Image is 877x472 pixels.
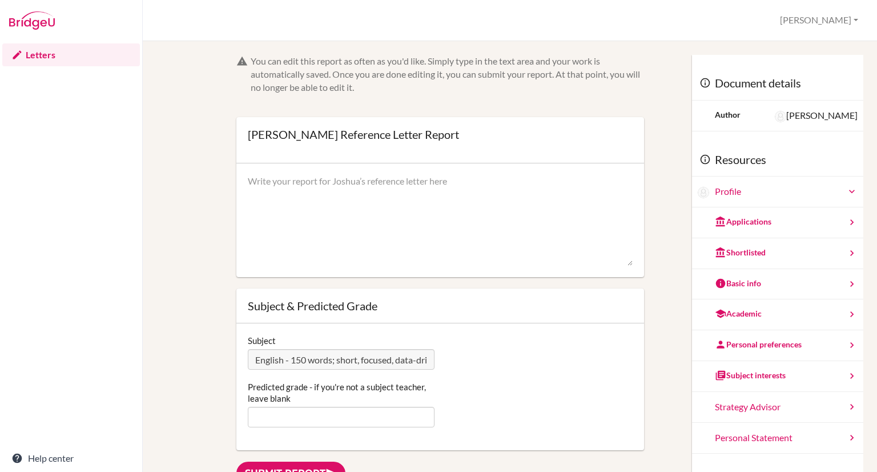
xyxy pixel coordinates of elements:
[692,423,863,454] a: Personal Statement
[248,300,633,311] div: Subject & Predicted Grade
[715,247,766,258] div: Shortlisted
[2,447,140,470] a: Help center
[715,185,858,198] a: Profile
[692,269,863,300] a: Basic info
[248,381,435,404] label: Predicted grade - if you're not a subject teacher, leave blank
[775,111,786,122] img: Sara Morgan
[692,299,863,330] a: Academic
[692,66,863,101] div: Document details
[692,330,863,361] a: Personal preferences
[715,308,762,319] div: Academic
[692,361,863,392] a: Subject interests
[251,55,644,94] div: You can edit this report as often as you'd like. Simply type in the text area and your work is au...
[692,207,863,238] a: Applications
[698,187,709,198] img: Joshua Little
[9,11,55,30] img: Bridge-U
[692,143,863,177] div: Resources
[692,238,863,269] a: Shortlisted
[715,278,761,289] div: Basic info
[715,109,741,121] div: Author
[715,370,786,381] div: Subject interests
[2,43,140,66] a: Letters
[248,129,459,140] div: [PERSON_NAME] Reference Letter Report
[692,392,863,423] a: Strategy Advisor
[715,339,802,350] div: Personal preferences
[715,216,771,227] div: Applications
[775,109,858,122] div: [PERSON_NAME]
[775,10,863,31] button: [PERSON_NAME]
[248,335,276,346] label: Subject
